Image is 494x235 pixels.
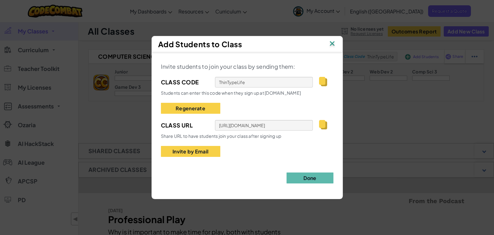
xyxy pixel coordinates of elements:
img: IconClose.svg [328,39,336,49]
span: Class Code [161,77,209,87]
img: IconCopy.svg [319,77,327,86]
span: Add Students to Class [158,39,242,49]
span: Class Url [161,121,209,130]
img: IconCopy.svg [319,120,327,129]
span: Students can enter this code when they sign up at [DOMAIN_NAME] [161,90,301,96]
button: Done [287,172,333,183]
span: Invite students to join your class by sending them: [161,63,295,70]
button: Invite by Email [161,146,220,157]
button: Regenerate [161,103,220,114]
span: Share URL to have students join your class after signing up [161,133,282,139]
